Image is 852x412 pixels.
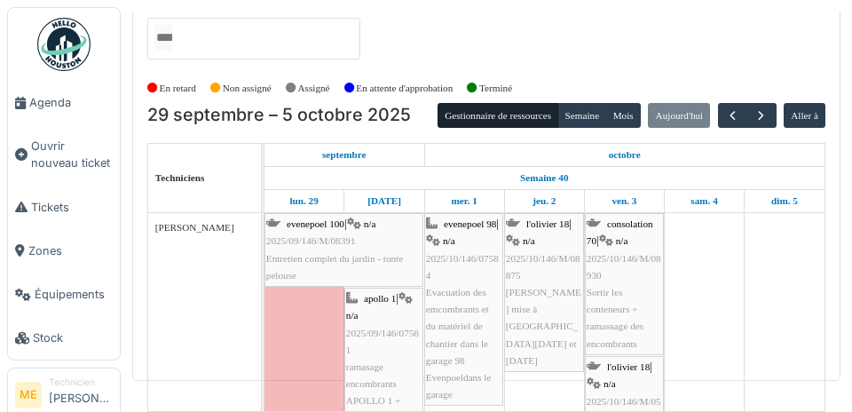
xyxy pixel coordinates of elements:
span: 2025/09/146/07561 [346,328,419,355]
div: | [506,216,582,369]
span: n/a [443,235,455,246]
span: apollo 1 [364,293,396,304]
span: Entretien complet du jardin - tonte pelouse [266,253,403,281]
span: Équipements [35,286,113,303]
span: Zones [28,242,113,259]
span: n/a [346,310,359,321]
div: | [266,216,422,284]
a: 2 octobre 2025 [528,190,560,212]
a: 1 octobre 2025 [446,190,481,212]
span: [PERSON_NAME] mise à [GEOGRAPHIC_DATA][DATE] et [DATE] [506,287,581,366]
span: n/a [603,378,616,389]
label: En attente d'approbation [356,81,453,96]
a: 29 septembre 2025 [318,144,371,166]
span: l'olivier 18 [607,361,650,372]
img: Badge_color-CXgf-gQk.svg [37,18,91,71]
span: Techniciens [155,172,205,183]
a: Agenda [8,81,120,124]
span: Stock [33,329,113,346]
span: Tickets [31,199,113,216]
h2: 29 septembre – 5 octobre 2025 [147,105,411,126]
a: Zones [8,229,120,273]
div: Technicien [49,376,113,389]
a: Ouvrir nouveau ticket [8,124,120,185]
span: Evacuation des emcombrants et du matériel de chantier dans le garage 98 Evenpoeldans le garage [426,287,492,400]
button: Gestionnaire de ressources [438,103,558,128]
button: Suivant [746,103,776,129]
li: ME [15,382,42,408]
span: n/a [364,218,376,229]
label: Terminé [479,81,512,96]
span: 2025/10/146/07584 [426,253,499,281]
a: 1 octobre 2025 [604,144,645,166]
button: Semaine [557,103,606,128]
span: evenepoel 98 [444,218,496,229]
span: Agenda [29,94,113,111]
div: | [587,216,662,353]
span: evenepoel 100 [287,218,344,229]
span: Ouvrir nouveau ticket [31,138,113,171]
span: Sortir les conteneurs + ramassage des encombrants [587,287,643,349]
a: 30 septembre 2025 [363,190,406,212]
span: 2025/10/146/M/08875 [506,253,580,281]
span: consolation 70 [587,218,653,246]
span: 2025/10/146/M/08930 [587,253,661,281]
a: 4 octobre 2025 [686,190,722,212]
a: Semaine 40 [516,167,572,189]
button: Mois [605,103,641,128]
input: Tous [154,25,172,51]
span: n/a [616,235,628,246]
span: n/a [523,235,535,246]
span: 2025/09/146/M/08391 [266,235,356,246]
span: l'olivier 18 [526,218,569,229]
a: Tickets [8,186,120,229]
a: Équipements [8,273,120,316]
a: 29 septembre 2025 [285,190,322,212]
div: | [426,216,501,403]
button: Aller à [784,103,825,128]
a: 3 octobre 2025 [607,190,641,212]
label: Non assigné [223,81,272,96]
a: 5 octobre 2025 [767,190,802,212]
label: En retard [160,81,196,96]
button: Précédent [718,103,747,129]
span: [PERSON_NAME] [155,222,234,233]
button: Aujourd'hui [648,103,710,128]
label: Assigné [298,81,330,96]
a: Stock [8,316,120,360]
